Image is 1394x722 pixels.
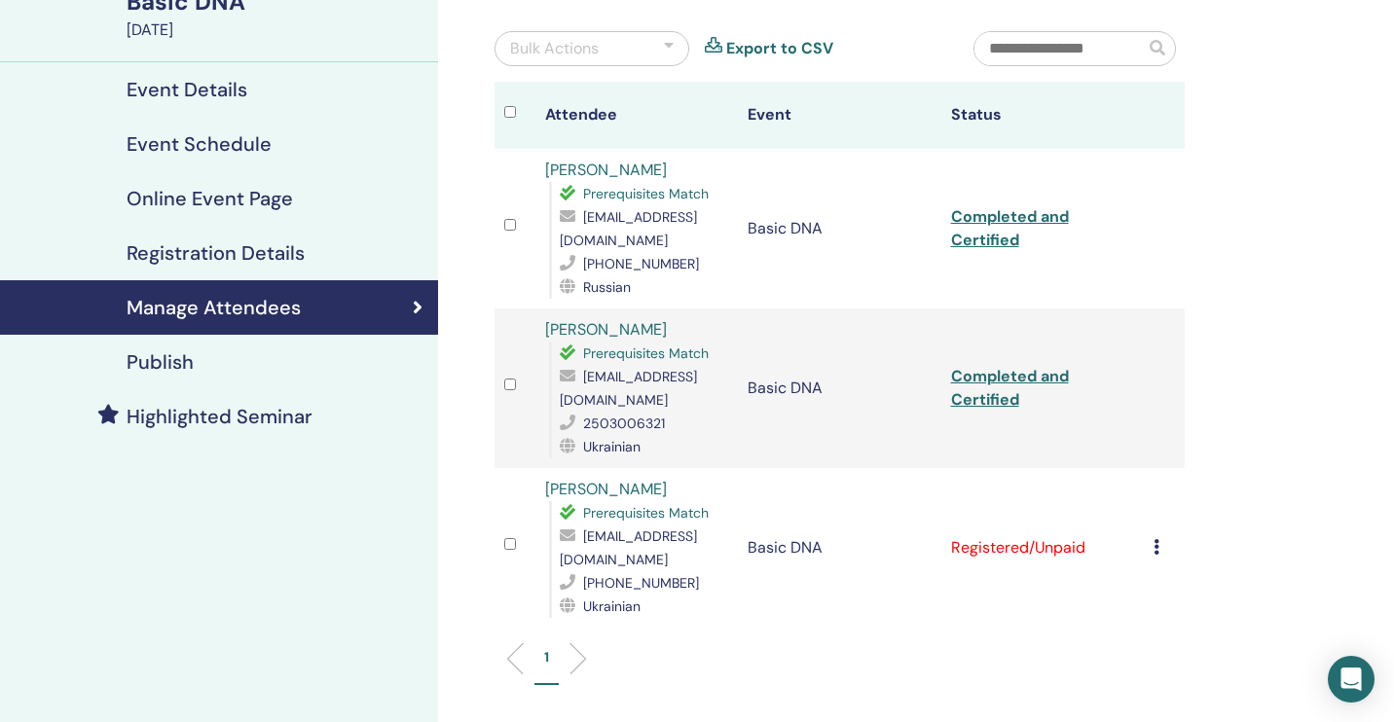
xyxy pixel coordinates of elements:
div: [DATE] [127,18,426,42]
div: Open Intercom Messenger [1328,656,1375,703]
a: Completed and Certified [951,206,1069,250]
div: Bulk Actions [510,37,599,60]
a: Export to CSV [726,37,833,60]
h4: Event Schedule [127,132,272,156]
th: Status [941,82,1144,149]
span: Russian [583,278,631,296]
td: Basic DNA [738,468,940,628]
a: [PERSON_NAME] [545,160,667,180]
h4: Publish [127,350,194,374]
span: [EMAIL_ADDRESS][DOMAIN_NAME] [560,208,697,249]
h4: Registration Details [127,241,305,265]
h4: Event Details [127,78,247,101]
span: [PHONE_NUMBER] [583,574,699,592]
span: Ukrainian [583,438,641,455]
span: 2503006321 [583,415,665,432]
th: Attendee [535,82,738,149]
span: [PHONE_NUMBER] [583,255,699,272]
span: Prerequisites Match [583,185,709,202]
a: [PERSON_NAME] [545,319,667,340]
h4: Manage Attendees [127,296,301,319]
h4: Online Event Page [127,187,293,210]
span: Prerequisites Match [583,344,709,362]
th: Event [738,82,940,149]
span: Prerequisites Match [583,504,709,522]
span: [EMAIL_ADDRESS][DOMAIN_NAME] [560,527,697,568]
span: [EMAIL_ADDRESS][DOMAIN_NAME] [560,368,697,409]
h4: Highlighted Seminar [127,405,312,428]
td: Basic DNA [738,308,940,468]
a: Completed and Certified [951,366,1069,410]
td: Basic DNA [738,149,940,308]
span: Ukrainian [583,597,641,615]
p: 1 [544,647,549,668]
a: [PERSON_NAME] [545,479,667,499]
